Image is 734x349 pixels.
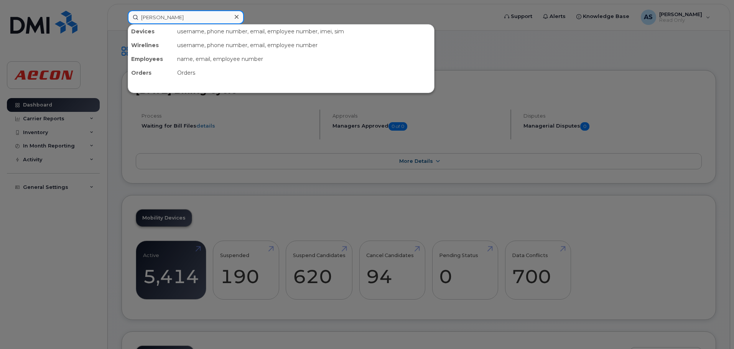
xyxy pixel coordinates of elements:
div: name, email, employee number [174,52,434,66]
div: Devices [128,25,174,38]
div: Orders [174,66,434,80]
div: Wirelines [128,38,174,52]
div: username, phone number, email, employee number [174,38,434,52]
div: username, phone number, email, employee number, imei, sim [174,25,434,38]
div: Orders [128,66,174,80]
div: Employees [128,52,174,66]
